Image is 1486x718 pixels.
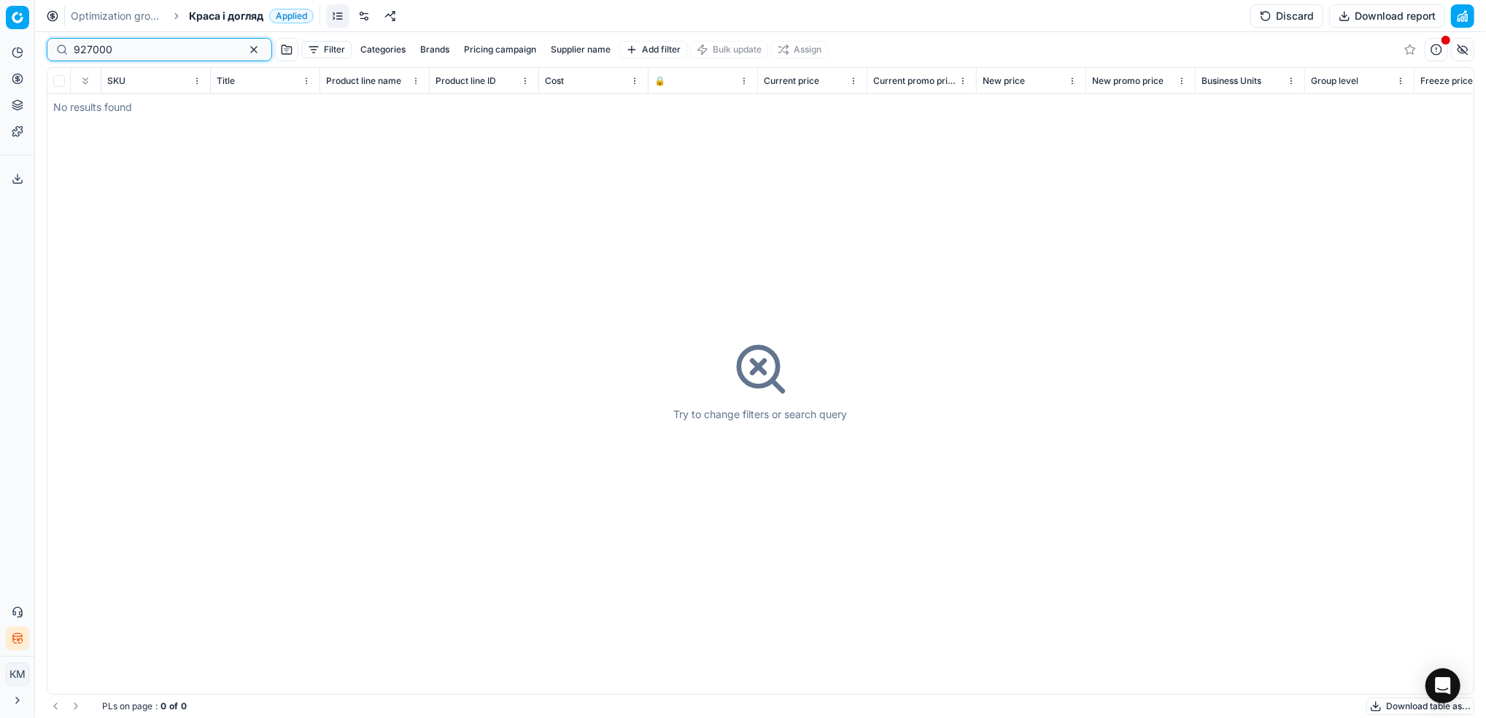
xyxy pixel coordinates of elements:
[71,9,314,23] nav: breadcrumb
[545,41,616,58] button: Supplier name
[160,700,166,712] strong: 0
[6,663,29,686] button: КM
[771,41,828,58] button: Assign
[67,698,85,715] button: Go to next page
[1425,668,1460,703] div: Open Intercom Messenger
[181,700,187,712] strong: 0
[1366,698,1474,715] button: Download table as...
[873,75,956,87] span: Current promo price
[545,75,564,87] span: Cost
[1420,75,1473,87] span: Freeze price
[458,41,542,58] button: Pricing campaign
[1311,75,1358,87] span: Group level
[102,700,152,712] span: PLs on page
[269,9,314,23] span: Applied
[169,700,178,712] strong: of
[107,75,125,87] span: SKU
[654,75,665,87] span: 🔒
[47,698,85,715] nav: pagination
[189,9,263,23] span: Краса і догляд
[47,698,64,715] button: Go to previous page
[326,75,401,87] span: Product line name
[619,41,687,58] button: Add filter
[301,41,352,58] button: Filter
[1329,4,1445,28] button: Download report
[1250,4,1323,28] button: Discard
[983,75,1025,87] span: New price
[690,41,768,58] button: Bulk update
[77,72,94,90] button: Expand all
[1092,75,1164,87] span: New promo price
[74,42,233,57] input: Search by SKU or title
[7,663,28,685] span: КM
[355,41,411,58] button: Categories
[414,41,455,58] button: Brands
[189,9,314,23] span: Краса і доглядApplied
[71,9,164,23] a: Optimization groups
[436,75,496,87] span: Product line ID
[1201,75,1261,87] span: Business Units
[674,407,848,422] div: Try to change filters or search query
[217,75,235,87] span: Title
[764,75,819,87] span: Current price
[102,700,187,712] div: :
